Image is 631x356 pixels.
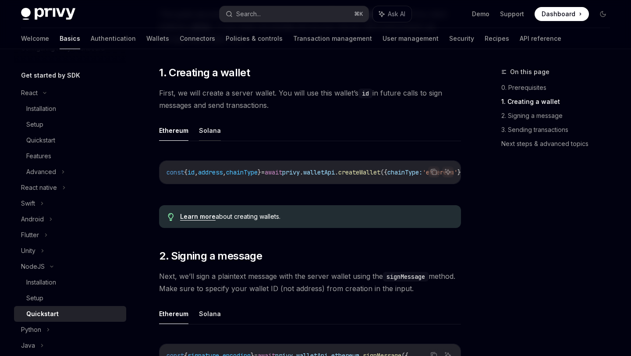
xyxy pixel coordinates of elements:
span: address [198,168,223,176]
a: Welcome [21,28,49,49]
span: ⌘ K [354,11,363,18]
button: Solana [199,120,221,141]
span: chainType: [387,168,422,176]
a: Transaction management [293,28,372,49]
button: Ethereum [159,303,188,324]
div: Advanced [26,167,56,177]
div: Setup [26,293,43,303]
a: 1. Creating a wallet [501,95,617,109]
img: dark logo [21,8,75,20]
a: 0. Prerequisites [501,81,617,95]
span: . [335,168,338,176]
span: await [265,168,282,176]
div: about creating wallets. [180,212,452,221]
span: Ask AI [388,10,405,18]
span: Dashboard [542,10,575,18]
a: Features [14,148,126,164]
div: Setup [26,119,43,130]
span: , [223,168,226,176]
a: Policies & controls [226,28,283,49]
button: Ask AI [442,166,454,178]
span: createWallet [338,168,380,176]
span: 1. Creating a wallet [159,66,250,80]
code: id [358,89,372,98]
span: First, we will create a server wallet. You will use this wallet’s in future calls to sign message... [159,87,461,111]
div: NodeJS [21,261,45,272]
span: const [167,168,184,176]
a: Dashboard [535,7,589,21]
a: Installation [14,274,126,290]
a: Wallets [146,28,169,49]
a: Demo [472,10,489,18]
div: Quickstart [26,135,55,146]
a: Authentication [91,28,136,49]
span: 2. Signing a message [159,249,262,263]
button: Toggle dark mode [596,7,610,21]
span: 'ethereum' [422,168,457,176]
a: Basics [60,28,80,49]
span: } [258,168,261,176]
div: Java [21,340,35,351]
span: ({ [380,168,387,176]
div: Search... [236,9,261,19]
span: Next, we’ll sign a plaintext message with the server wallet using the method. Make sure to specif... [159,270,461,295]
button: Ask AI [373,6,411,22]
button: Solana [199,303,221,324]
a: Quickstart [14,132,126,148]
div: Flutter [21,230,39,240]
a: Connectors [180,28,215,49]
a: Installation [14,101,126,117]
div: React native [21,182,57,193]
div: Installation [26,103,56,114]
span: = [261,168,265,176]
span: . [300,168,303,176]
div: Installation [26,277,56,288]
a: Quickstart [14,306,126,322]
button: Search...⌘K [220,6,368,22]
span: walletApi [303,168,335,176]
a: Recipes [485,28,509,49]
a: Learn more [180,213,216,221]
a: Security [449,28,474,49]
button: Copy the contents from the code block [428,166,440,178]
span: On this page [510,67,549,77]
h5: Get started by SDK [21,70,80,81]
code: signMessage [383,272,429,281]
svg: Tip [168,213,174,221]
div: Quickstart [26,309,59,319]
a: Setup [14,117,126,132]
span: id [188,168,195,176]
span: , [195,168,198,176]
span: }); [457,168,468,176]
button: Ethereum [159,120,188,141]
div: Android [21,214,44,224]
div: React [21,88,38,98]
span: { [184,168,188,176]
a: Next steps & advanced topics [501,137,617,151]
a: 3. Sending transactions [501,123,617,137]
span: chainType [226,168,258,176]
div: Swift [21,198,35,209]
div: Python [21,324,41,335]
a: 2. Signing a message [501,109,617,123]
a: Setup [14,290,126,306]
a: Support [500,10,524,18]
span: privy [282,168,300,176]
div: Unity [21,246,35,256]
div: Features [26,151,51,161]
a: API reference [520,28,561,49]
a: User management [383,28,439,49]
